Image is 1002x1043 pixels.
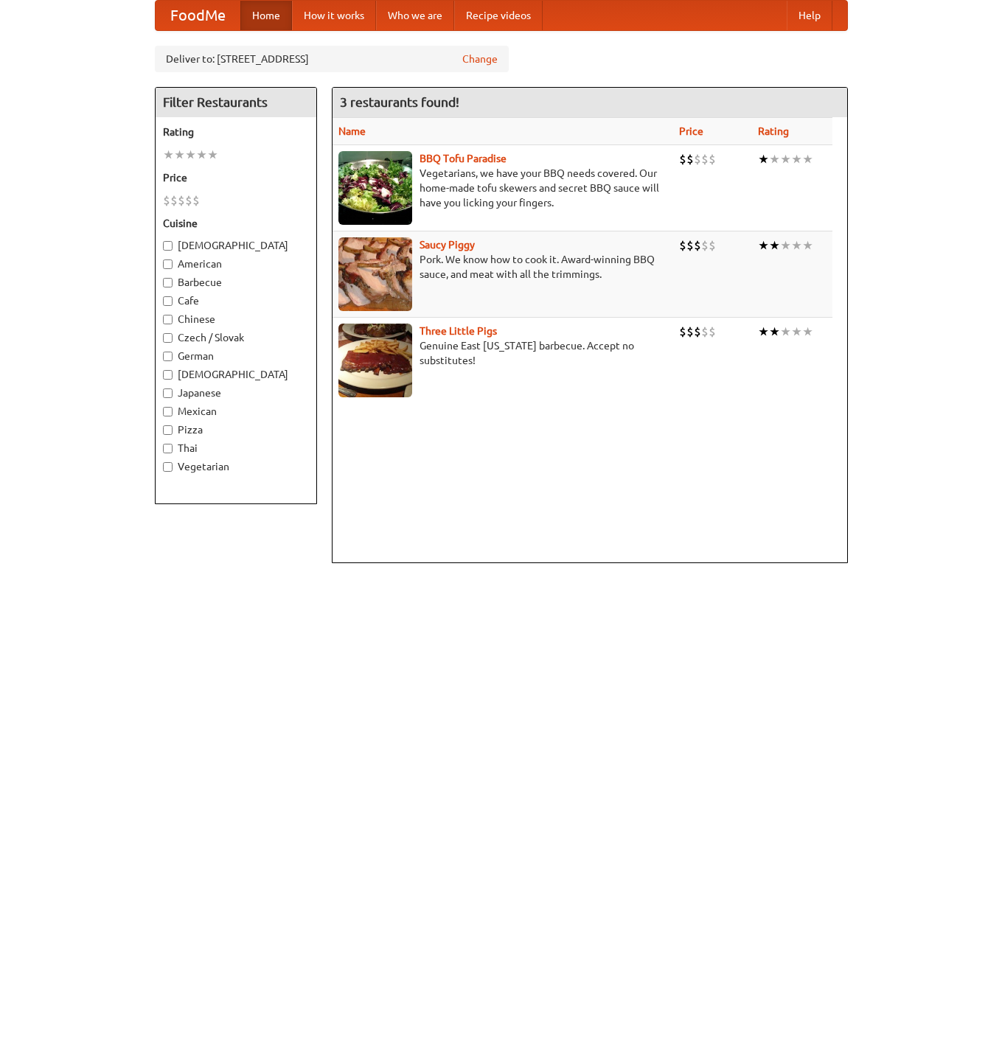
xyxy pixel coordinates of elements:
li: $ [701,324,709,340]
a: FoodMe [156,1,240,30]
li: ★ [780,151,791,167]
label: [DEMOGRAPHIC_DATA] [163,367,309,382]
li: $ [679,151,686,167]
input: Czech / Slovak [163,333,173,343]
input: [DEMOGRAPHIC_DATA] [163,370,173,380]
p: Pork. We know how to cook it. Award-winning BBQ sauce, and meat with all the trimmings. [338,252,667,282]
a: Rating [758,125,789,137]
label: [DEMOGRAPHIC_DATA] [163,238,309,253]
li: $ [686,324,694,340]
li: ★ [174,147,185,163]
a: Change [462,52,498,66]
label: Czech / Slovak [163,330,309,345]
input: American [163,259,173,269]
label: Thai [163,441,309,456]
a: Name [338,125,366,137]
li: $ [701,151,709,167]
label: German [163,349,309,363]
li: ★ [758,151,769,167]
input: German [163,352,173,361]
label: Barbecue [163,275,309,290]
a: Three Little Pigs [420,325,497,337]
a: Help [787,1,832,30]
li: $ [701,237,709,254]
li: $ [192,192,200,209]
li: ★ [780,324,791,340]
li: $ [163,192,170,209]
li: $ [709,237,716,254]
img: saucy.jpg [338,237,412,311]
input: Pizza [163,425,173,435]
li: $ [185,192,192,209]
li: $ [694,151,701,167]
input: Cafe [163,296,173,306]
li: ★ [791,324,802,340]
h5: Rating [163,125,309,139]
li: $ [694,324,701,340]
label: Chinese [163,312,309,327]
li: $ [694,237,701,254]
li: ★ [207,147,218,163]
li: ★ [780,237,791,254]
li: $ [686,151,694,167]
h5: Price [163,170,309,185]
label: Japanese [163,386,309,400]
li: ★ [758,324,769,340]
p: Genuine East [US_STATE] barbecue. Accept no substitutes! [338,338,667,368]
div: Deliver to: [STREET_ADDRESS] [155,46,509,72]
li: $ [709,151,716,167]
li: ★ [185,147,196,163]
input: Japanese [163,388,173,398]
li: ★ [769,151,780,167]
input: [DEMOGRAPHIC_DATA] [163,241,173,251]
li: $ [686,237,694,254]
label: Mexican [163,404,309,419]
h5: Cuisine [163,216,309,231]
li: ★ [791,237,802,254]
a: Recipe videos [454,1,543,30]
img: tofuparadise.jpg [338,151,412,225]
li: ★ [802,324,813,340]
label: American [163,257,309,271]
li: ★ [802,151,813,167]
li: $ [178,192,185,209]
li: ★ [791,151,802,167]
a: How it works [292,1,376,30]
li: ★ [769,324,780,340]
img: littlepigs.jpg [338,324,412,397]
ng-pluralize: 3 restaurants found! [340,95,459,109]
li: ★ [769,237,780,254]
a: Home [240,1,292,30]
input: Vegetarian [163,462,173,472]
a: BBQ Tofu Paradise [420,153,507,164]
input: Thai [163,444,173,453]
li: ★ [758,237,769,254]
label: Pizza [163,422,309,437]
li: ★ [802,237,813,254]
li: ★ [163,147,174,163]
a: Price [679,125,703,137]
li: $ [679,324,686,340]
a: Saucy Piggy [420,239,475,251]
li: ★ [196,147,207,163]
label: Cafe [163,293,309,308]
li: $ [709,324,716,340]
a: Who we are [376,1,454,30]
h4: Filter Restaurants [156,88,316,117]
input: Chinese [163,315,173,324]
input: Mexican [163,407,173,416]
li: $ [679,237,686,254]
p: Vegetarians, we have your BBQ needs covered. Our home-made tofu skewers and secret BBQ sauce will... [338,166,667,210]
label: Vegetarian [163,459,309,474]
li: $ [170,192,178,209]
input: Barbecue [163,278,173,287]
